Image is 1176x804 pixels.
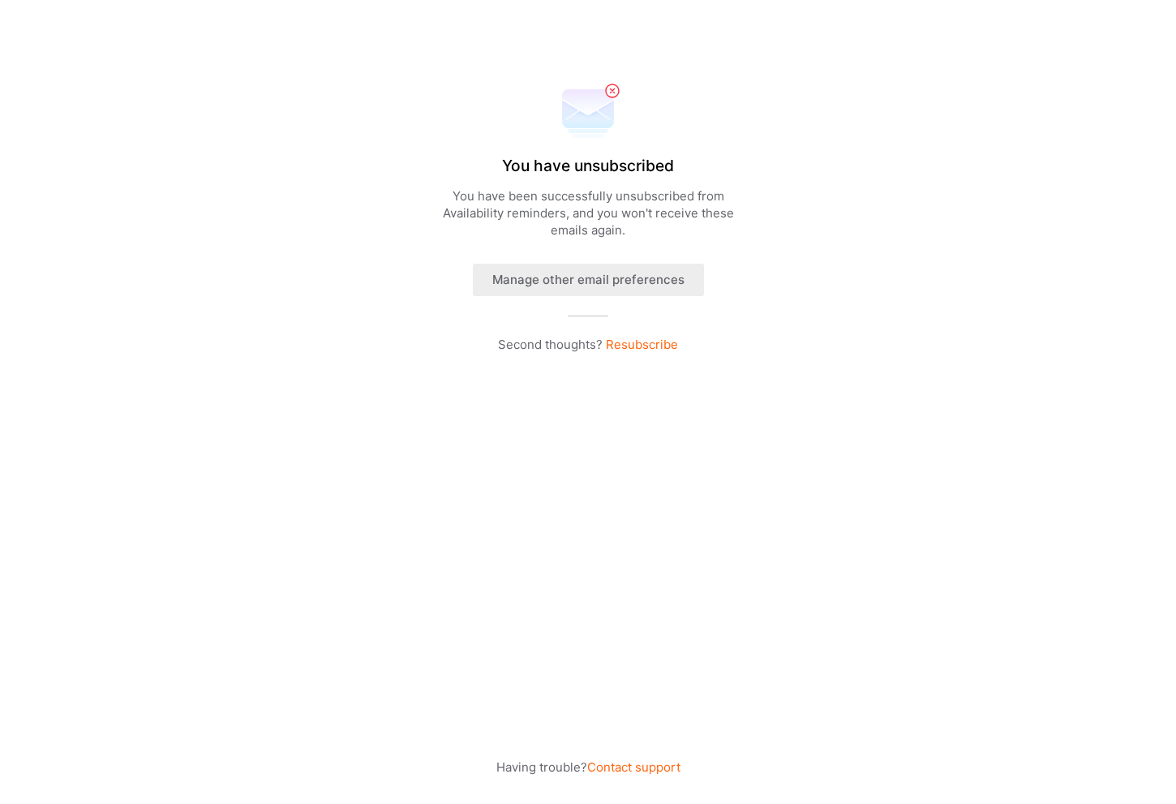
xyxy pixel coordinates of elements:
[473,264,704,296] button: Manage other email preferences
[502,157,674,175] h1: You have unsubscribed
[606,336,678,353] button: Resubscribe
[473,251,704,296] a: Manage other email preferences
[556,81,620,146] img: Unsubscribe
[496,759,680,776] p: Having trouble?
[426,187,750,239] p: You have been successfully unsubscribed from Availability reminders , and you won't receive these...
[587,759,680,775] a: Contact support
[498,336,678,353] p: Second thoughts?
